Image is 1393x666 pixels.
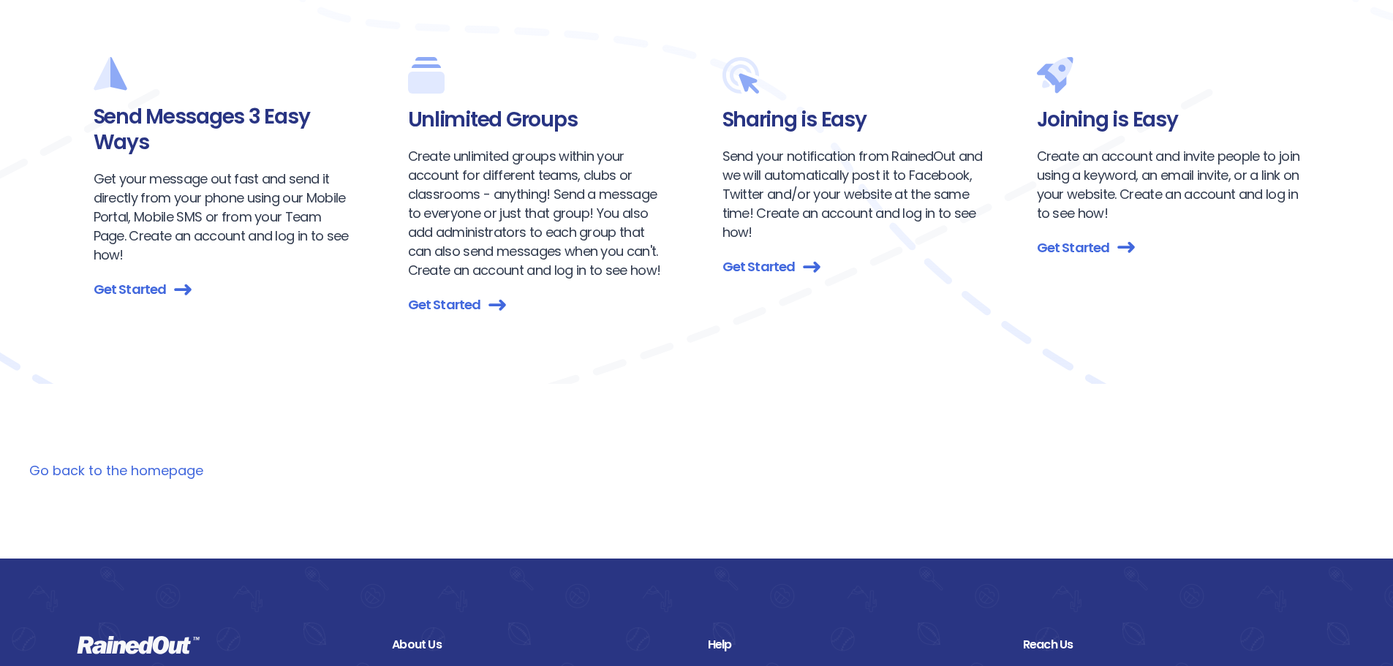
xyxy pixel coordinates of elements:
a: Go back to the homepage [29,461,203,480]
div: Joining is Easy [1037,107,1300,132]
img: Dialogue bubble [722,57,759,94]
div: Unlimited Groups [408,107,671,132]
div: Create an account and invite people to join using a keyword, an email invite, or a link on your w... [1037,147,1300,223]
img: Dialogue bubble [408,57,445,94]
img: Dialogue bubble [94,57,127,91]
a: Get Started [1037,238,1300,257]
a: Get Started [722,257,986,276]
div: Send your notification from RainedOut and we will automatically post it to Facebook, Twitter and/... [722,147,986,242]
div: Get your message out fast and send it directly from your phone using our Mobile Portal, Mobile SM... [94,170,357,265]
div: Create unlimited groups within your account for different teams, clubs or classrooms - anything! ... [408,147,671,281]
div: Reach Us [1023,635,1316,654]
img: Dialogue bubble [1037,57,1073,94]
div: Sharing is Easy [722,107,986,132]
a: Get Started [408,295,671,314]
div: About Us [392,635,685,654]
div: Send Messages 3 Easy Ways [94,104,357,155]
a: Get Started [94,279,357,299]
div: Help [708,635,1001,654]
